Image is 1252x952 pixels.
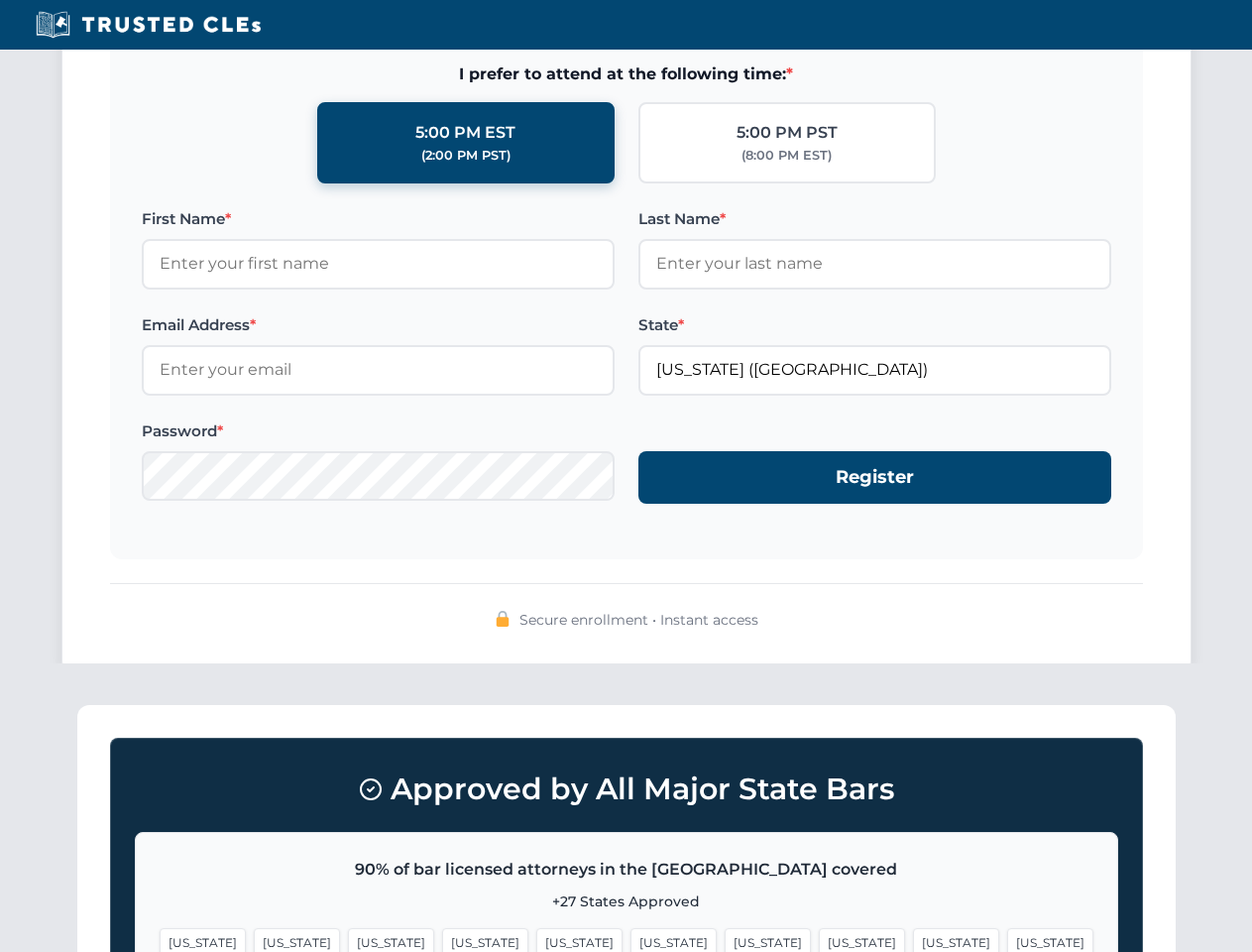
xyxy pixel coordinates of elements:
[741,146,832,166] div: (8:00 PM EST)
[160,891,1093,912] p: +27 States Approved
[142,239,615,289] input: Enter your first name
[142,61,1111,87] span: I prefer to attend at the following time:
[495,611,511,627] img: 🔒
[638,313,1111,337] label: State
[519,609,758,631] span: Secure enrollment • Instant access
[638,345,1111,395] input: Florida (FL)
[135,763,1118,816] h3: Approved by All Major State Bars
[142,345,615,395] input: Enter your email
[638,207,1111,231] label: Last Name
[142,207,615,231] label: First Name
[421,146,511,166] div: (2:00 PM PST)
[142,313,615,337] label: Email Address
[415,120,515,146] div: 5:00 PM EST
[160,857,1093,883] p: 90% of bar licensed attorneys in the [GEOGRAPHIC_DATA] covered
[30,10,267,40] img: Trusted CLEs
[638,239,1111,289] input: Enter your last name
[638,451,1111,504] button: Register
[737,120,838,146] div: 5:00 PM PST
[142,419,615,443] label: Password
